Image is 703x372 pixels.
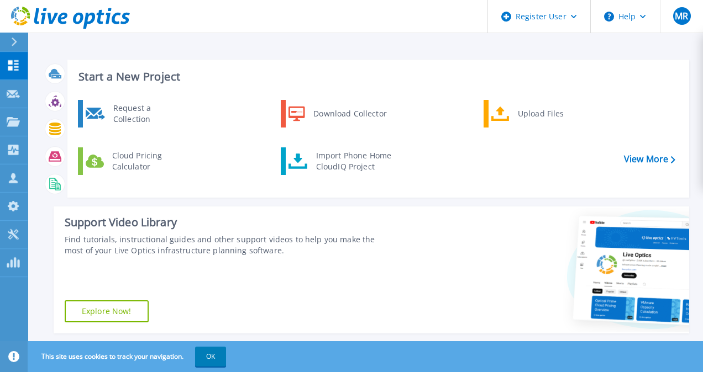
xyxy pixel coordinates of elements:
[30,347,226,366] span: This site uses cookies to track your navigation.
[512,103,594,125] div: Upload Files
[281,100,394,127] a: Download Collector
[65,215,395,230] div: Support Video Library
[624,154,675,164] a: View More
[78,147,191,175] a: Cloud Pricing Calculator
[78,71,675,83] h3: Start a New Project
[484,100,597,127] a: Upload Files
[65,234,395,256] div: Find tutorials, instructional guides and other support videos to help you make the most of your L...
[108,103,188,125] div: Request a Collection
[675,12,688,20] span: MR
[308,103,391,125] div: Download Collector
[65,300,149,322] a: Explore Now!
[311,150,397,172] div: Import Phone Home CloudIQ Project
[195,347,226,366] button: OK
[78,100,191,127] a: Request a Collection
[107,150,188,172] div: Cloud Pricing Calculator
